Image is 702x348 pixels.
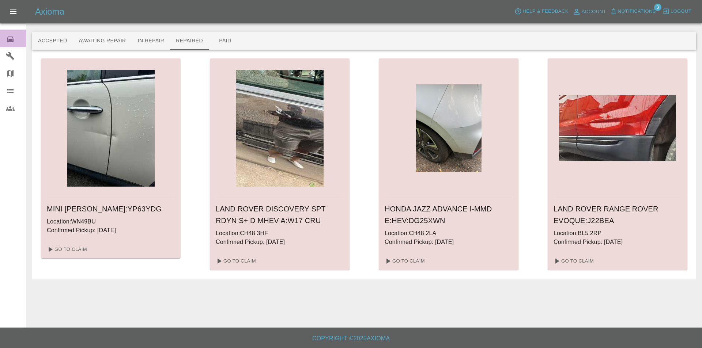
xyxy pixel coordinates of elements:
button: Repaired [170,32,209,50]
span: Logout [671,7,691,16]
p: Location: CH48 2LA [385,229,513,238]
p: Confirmed Pickup: [DATE] [216,238,344,246]
button: In Repair [132,32,170,50]
button: Logout [661,6,693,17]
span: Help & Feedback [522,7,568,16]
a: Go To Claim [551,255,596,267]
h6: LAND ROVER DISCOVERY SPT RDYN S+ D MHEV A : W17 CRU [216,203,344,226]
button: Accepted [32,32,73,50]
a: Go To Claim [44,244,89,255]
button: Awaiting Repair [73,32,132,50]
a: Go To Claim [382,255,427,267]
p: Confirmed Pickup: [DATE] [47,226,175,235]
h5: Axioma [35,6,64,18]
p: Location: WN49BU [47,217,175,226]
p: Location: CH48 3HF [216,229,344,238]
button: Notifications [608,6,658,17]
span: Account [582,8,606,16]
span: 3 [654,4,661,11]
h6: Copyright © 2025 Axioma [6,333,696,344]
p: Confirmed Pickup: [DATE] [385,238,513,246]
span: Notifications [618,7,656,16]
a: Account [570,6,608,18]
button: Paid [209,32,242,50]
button: Open drawer [4,3,22,20]
h6: HONDA JAZZ ADVANCE I-MMD E:HEV : DG25XWN [385,203,513,226]
button: Help & Feedback [513,6,570,17]
p: Confirmed Pickup: [DATE] [554,238,682,246]
h6: MINI [PERSON_NAME] : YP63YDG [47,203,175,215]
h6: LAND ROVER RANGE ROVER EVOQUE : J22BEA [554,203,682,226]
a: Go To Claim [213,255,258,267]
p: Location: BL5 2RP [554,229,682,238]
